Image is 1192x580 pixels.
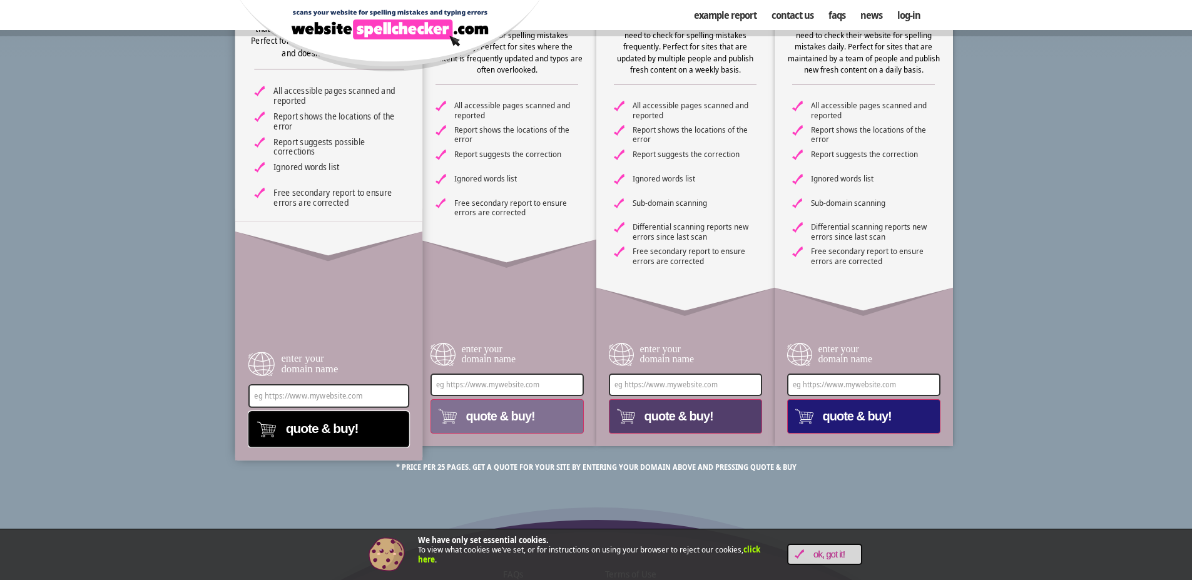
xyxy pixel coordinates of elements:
label: enter your domain name [248,350,409,378]
span: Free secondary report to ensure errors are corrected [454,198,578,218]
span: Report shows the locations of the error [633,125,756,145]
span: Ignored words list [454,174,578,184]
span: All accessible pages scanned and reported [811,101,935,120]
label: enter your domain name [430,341,584,367]
span: Free secondary report to ensure errors are corrected [811,247,935,266]
span: Free secondary report to ensure errors are corrected [633,247,756,266]
label: enter your domain name [787,341,940,367]
a: Example Report [686,3,764,27]
span: Report shows the locations of the error [454,125,578,145]
a: click here [418,544,760,565]
button: quote & buy! [430,399,584,434]
span: Ignored words list [811,174,935,184]
span: Report suggests the correction [633,150,756,160]
span: All accessible pages scanned and reported [633,101,756,120]
span: Differential scanning reports new errors since last scan [811,222,935,242]
span: Sub-domain scanning [633,198,756,208]
span: Report suggests the correction [811,150,935,160]
input: eg https://www.mywebsite.com [609,374,762,396]
span: Report suggests possible corrections [273,137,404,158]
span: quote & buy! [817,407,892,425]
label: enter your domain name [609,341,762,367]
button: quote & buy! [248,411,409,447]
p: * Price per 25 pages. Get a quote for your site by entering your domain above and pressing quote ... [240,462,953,473]
span: quote & buy! [638,407,713,425]
div: Great for websites and companies that need to check for spelling mistakes frequently. Perfect for... [609,18,762,75]
div: Great for websites and companies that need to check their website for spelling mistakes daily. Pe... [787,18,940,75]
a: OK, Got it! [787,544,862,565]
span: Report shows the locations of the error [273,111,404,132]
button: quote & buy! [609,399,762,434]
input: eg https://www.mywebsite.com [787,374,940,396]
img: Cookie [368,536,405,573]
a: News [853,3,890,27]
span: quote & buy! [460,407,535,425]
a: FAQs [821,3,853,27]
span: Ignored words list [273,162,404,172]
input: eg https://www.mywebsite.com [248,384,409,408]
span: Report suggests the correction [454,150,578,160]
a: Contact us [764,3,821,27]
span: Differential scanning reports new errors since last scan [633,222,756,242]
span: Ignored words list [633,174,756,184]
span: All accessible pages scanned and reported [454,101,578,120]
span: Sub-domain scanning [811,198,935,208]
p: To view what cookies we’ve set, or for instructions on using your browser to reject our cookies, . [418,536,768,565]
strong: We have only set essential cookies. [418,534,549,546]
span: quote & buy! [279,419,358,439]
input: eg https://www.mywebsite.com [430,374,584,396]
span: All accessible pages scanned and reported [273,86,404,106]
a: Log-in [890,3,928,27]
button: quote & buy! [787,399,940,434]
span: Report shows the locations of the error [811,125,935,145]
span: OK, Got it! [804,549,855,560]
span: Free secondary report to ensure errors are corrected [273,188,404,208]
